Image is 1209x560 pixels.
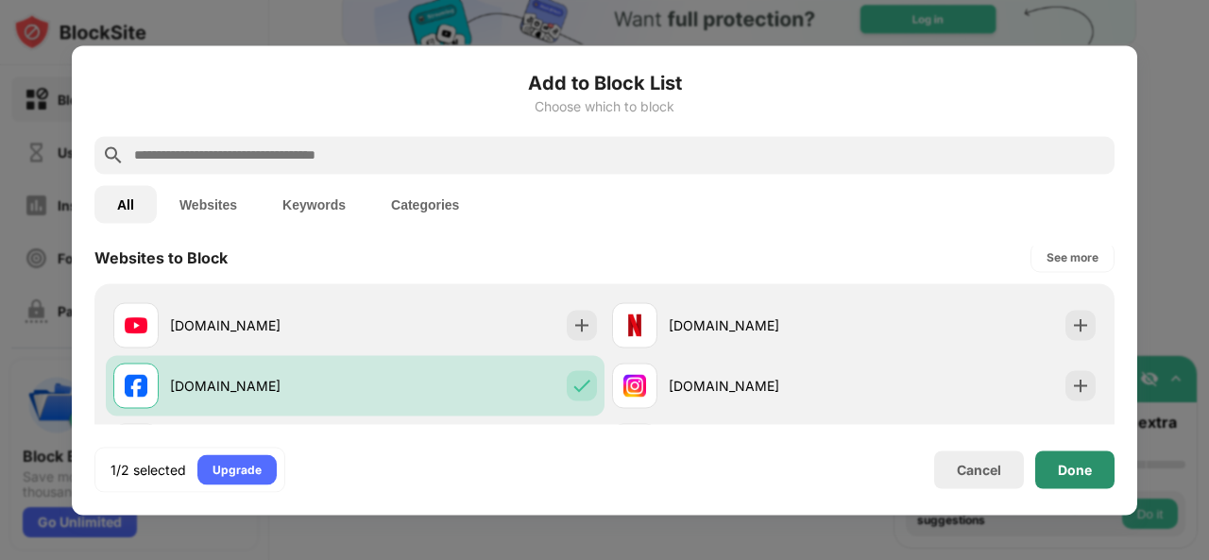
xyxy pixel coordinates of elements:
div: [DOMAIN_NAME] [669,376,854,396]
div: [DOMAIN_NAME] [669,315,854,335]
div: Cancel [957,462,1001,478]
div: [DOMAIN_NAME] [170,376,355,396]
img: favicons [623,374,646,397]
button: Keywords [260,185,368,223]
h6: Add to Block List [94,68,1115,96]
button: All [94,185,157,223]
img: favicons [125,314,147,336]
img: search.svg [102,144,125,166]
button: Categories [368,185,482,223]
div: Done [1058,462,1092,477]
div: Websites to Block [94,247,228,266]
div: 1/2 selected [111,460,186,479]
img: favicons [623,314,646,336]
div: See more [1047,247,1098,266]
div: [DOMAIN_NAME] [170,315,355,335]
div: Choose which to block [94,98,1115,113]
div: Upgrade [213,460,262,479]
img: favicons [125,374,147,397]
button: Websites [157,185,260,223]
